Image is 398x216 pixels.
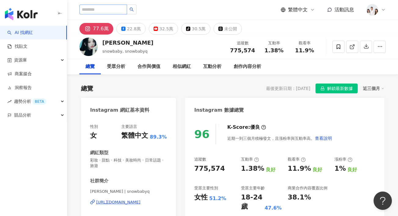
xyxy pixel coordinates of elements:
[181,23,210,35] button: 30.5萬
[209,195,226,202] div: 51.2%
[137,63,160,70] div: 合作與價值
[121,131,148,140] div: 繁體中文
[230,40,255,46] div: 追蹤數
[90,158,167,169] span: 彩妝 · 甜點 · 科技 · 美妝時尚 · 日常話題 · 旅遊
[159,24,173,33] div: 32.5萬
[250,124,260,131] div: 優良
[173,63,191,70] div: 相似網紅
[288,185,327,191] div: 商業合作內容覆蓋比例
[7,30,33,36] a: searchAI 找網紅
[265,47,283,54] span: 1.38%
[116,23,146,35] button: 22.8萬
[288,157,306,162] div: 觀看率
[293,40,316,46] div: 觀看率
[224,24,237,33] div: 未公開
[214,23,242,35] button: 未公開
[149,23,178,35] button: 32.5萬
[79,23,113,35] button: 77.6萬
[288,193,311,202] div: 38.1%
[315,136,332,141] span: 查看說明
[121,124,137,129] div: 主要語言
[203,63,221,70] div: 互動分析
[295,47,314,54] span: 11.9%
[327,84,353,94] span: 解鎖最新數據
[374,192,392,210] iframe: Help Scout Beacon - Open
[241,193,263,212] div: 18-24 歲
[32,99,46,105] div: BETA
[14,95,46,108] span: 趨勢分析
[7,43,27,50] a: 找貼文
[288,164,311,173] div: 11.9%
[102,39,153,47] div: [PERSON_NAME]
[90,150,108,156] div: 網紅類型
[130,7,134,12] span: search
[7,71,32,77] a: 商案媒合
[334,157,352,162] div: 漲粉率
[81,84,93,93] div: 總覽
[102,49,148,54] span: snowbaby, snowbabyq
[312,166,322,173] div: 良好
[234,63,261,70] div: 創作內容分析
[266,86,310,91] div: 最後更新日期：[DATE]
[194,185,218,191] div: 受眾主要性別
[192,24,206,33] div: 30.5萬
[194,164,225,173] div: 775,574
[265,205,282,211] div: 47.6%
[7,85,32,91] a: 洞察報告
[14,53,27,67] span: 資源庫
[150,134,167,140] span: 89.3%
[90,178,108,184] div: 社群簡介
[14,108,31,122] span: 競品分析
[79,38,98,56] img: KOL Avatar
[7,99,12,104] span: rise
[194,107,244,114] div: Instagram 數據總覽
[96,199,141,205] div: [URL][DOMAIN_NAME]
[127,24,141,33] div: 22.8萬
[367,4,378,16] img: 20231221_NR_1399_Small.jpg
[90,124,98,129] div: 性別
[227,124,266,131] div: K-Score :
[93,24,109,33] div: 77.6萬
[266,166,276,173] div: 良好
[363,84,384,92] div: 近三個月
[90,199,167,205] a: [URL][DOMAIN_NAME]
[5,8,38,20] img: logo
[241,185,265,191] div: 受眾主要年齡
[86,63,95,70] div: 總覽
[241,164,264,173] div: 1.38%
[315,132,332,144] button: 查看說明
[334,164,346,173] div: 1%
[107,63,125,70] div: 受眾分析
[316,84,358,93] button: 解鎖最新數據
[90,131,97,140] div: 女
[347,166,357,173] div: 良好
[288,6,308,13] span: 繁體中文
[90,107,149,114] div: Instagram 網紅基本資料
[194,128,210,140] div: 96
[227,132,332,144] div: 近期一到三個月積極發文，且漲粉率與互動率高。
[194,157,206,162] div: 追蹤數
[334,7,354,13] span: 活動訊息
[241,157,259,162] div: 互動率
[230,47,255,54] span: 775,574
[90,189,167,194] span: [PERSON_NAME] | snowbabyq
[262,40,286,46] div: 互動率
[320,86,325,91] span: lock
[194,193,208,202] div: 女性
